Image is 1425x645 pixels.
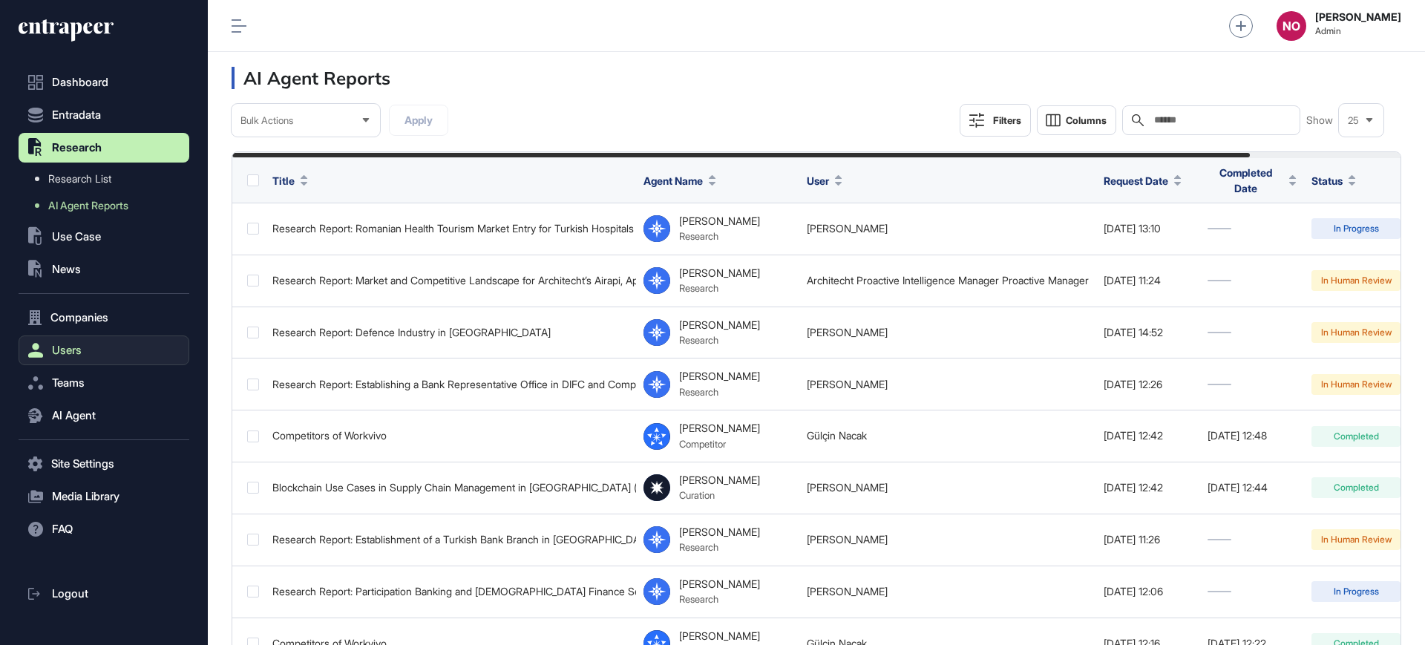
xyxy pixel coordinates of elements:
button: AI Agent [19,401,189,430]
span: AI Agent Reports [48,200,128,212]
div: [DATE] 12:44 [1208,482,1297,494]
button: Media Library [19,482,189,511]
div: Research [679,230,760,242]
a: Logout [19,579,189,609]
a: [PERSON_NAME] [807,533,888,546]
span: Show [1306,114,1333,126]
div: Competitors of Workvivo [272,430,629,442]
div: [PERSON_NAME] [679,526,760,538]
div: Research [679,541,760,553]
span: User [807,173,829,189]
div: [DATE] 12:48 [1208,430,1297,442]
a: [PERSON_NAME] [807,326,888,338]
div: Competitor [679,438,760,450]
span: Status [1311,173,1343,189]
span: 25 [1348,115,1359,126]
button: FAQ [19,514,189,544]
div: In Human Review [1311,322,1401,343]
span: Site Settings [51,458,114,470]
div: In Human Review [1311,374,1401,395]
span: Companies [50,312,108,324]
div: Research [679,593,760,605]
div: [DATE] 14:52 [1104,327,1193,338]
span: Entradata [52,109,101,121]
a: Architecht Proactive Intelligence Manager Proactive Manager [807,274,1089,287]
button: Status [1311,173,1356,189]
button: User [807,173,842,189]
div: [DATE] 12:42 [1104,482,1193,494]
span: Agent Name [643,173,703,189]
button: Use Case [19,222,189,252]
button: Research [19,133,189,163]
div: [PERSON_NAME] [679,370,760,382]
a: Dashboard [19,68,189,97]
a: [PERSON_NAME] [807,585,888,597]
a: [PERSON_NAME] [807,222,888,235]
span: Teams [52,377,85,389]
div: In Human Review [1311,529,1401,550]
span: Logout [52,588,88,600]
button: Request Date [1104,173,1182,189]
div: Blockchain Use Cases in Supply Chain Management in [GEOGRAPHIC_DATA] (Efficiency Focus) [272,482,629,494]
span: Request Date [1104,173,1168,189]
a: Gülçin Nacak [807,429,867,442]
div: Completed [1311,477,1401,498]
button: News [19,255,189,284]
span: Admin [1315,26,1401,36]
button: Entradata [19,100,189,130]
span: Title [272,173,295,189]
div: Completed [1311,426,1401,447]
h3: AI Agent Reports [232,67,390,89]
button: Site Settings [19,449,189,479]
div: Filters [993,114,1021,126]
div: [DATE] 11:26 [1104,534,1193,546]
div: [PERSON_NAME] [679,630,760,642]
div: [PERSON_NAME] [679,215,760,227]
div: [DATE] 12:06 [1104,586,1193,597]
div: In Progress [1311,581,1401,602]
div: Research Report: Romanian Health Tourism Market Entry for Turkish Hospitals [272,223,629,235]
button: NO [1277,11,1306,41]
div: Curation [679,489,760,501]
a: [PERSON_NAME] [807,378,888,390]
div: Research Report: Establishing a Bank Representative Office in DIFC and Comparison With Branch Off... [272,379,629,390]
div: In Human Review [1311,270,1401,291]
span: Research [52,142,102,154]
div: In Progress [1311,218,1401,239]
strong: [PERSON_NAME] [1315,11,1401,23]
span: Dashboard [52,76,108,88]
div: [DATE] 12:42 [1104,430,1193,442]
a: Research List [26,166,189,192]
div: Research [679,334,760,346]
div: [DATE] 12:26 [1104,379,1193,390]
div: [PERSON_NAME] [679,578,760,590]
div: [DATE] 11:24 [1104,275,1193,287]
span: Media Library [52,491,119,502]
button: Teams [19,368,189,398]
div: [PERSON_NAME] [679,474,760,486]
button: Filters [960,104,1031,137]
span: Bulk Actions [240,115,293,126]
div: Research Report: Establishment of a Turkish Bank Branch in [GEOGRAPHIC_DATA] [272,534,629,546]
button: Agent Name [643,173,716,189]
span: Research List [48,173,111,185]
div: [PERSON_NAME] [679,422,760,434]
span: FAQ [52,523,73,535]
div: Research Report: Participation Banking and [DEMOGRAPHIC_DATA] Finance Sector [272,586,629,597]
button: Users [19,335,189,365]
button: Title [272,173,308,189]
a: [PERSON_NAME] [807,481,888,494]
div: Research [679,386,760,398]
div: Research Report: Defence Industry in [GEOGRAPHIC_DATA] [272,327,629,338]
a: AI Agent Reports [26,192,189,219]
button: Companies [19,303,189,333]
span: AI Agent [52,410,96,422]
button: Columns [1037,105,1116,135]
span: Columns [1066,115,1107,126]
button: Completed Date [1208,165,1297,196]
div: [DATE] 13:10 [1104,223,1193,235]
span: Completed Date [1208,165,1283,196]
div: Research [679,282,760,294]
div: [PERSON_NAME] [679,267,760,279]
